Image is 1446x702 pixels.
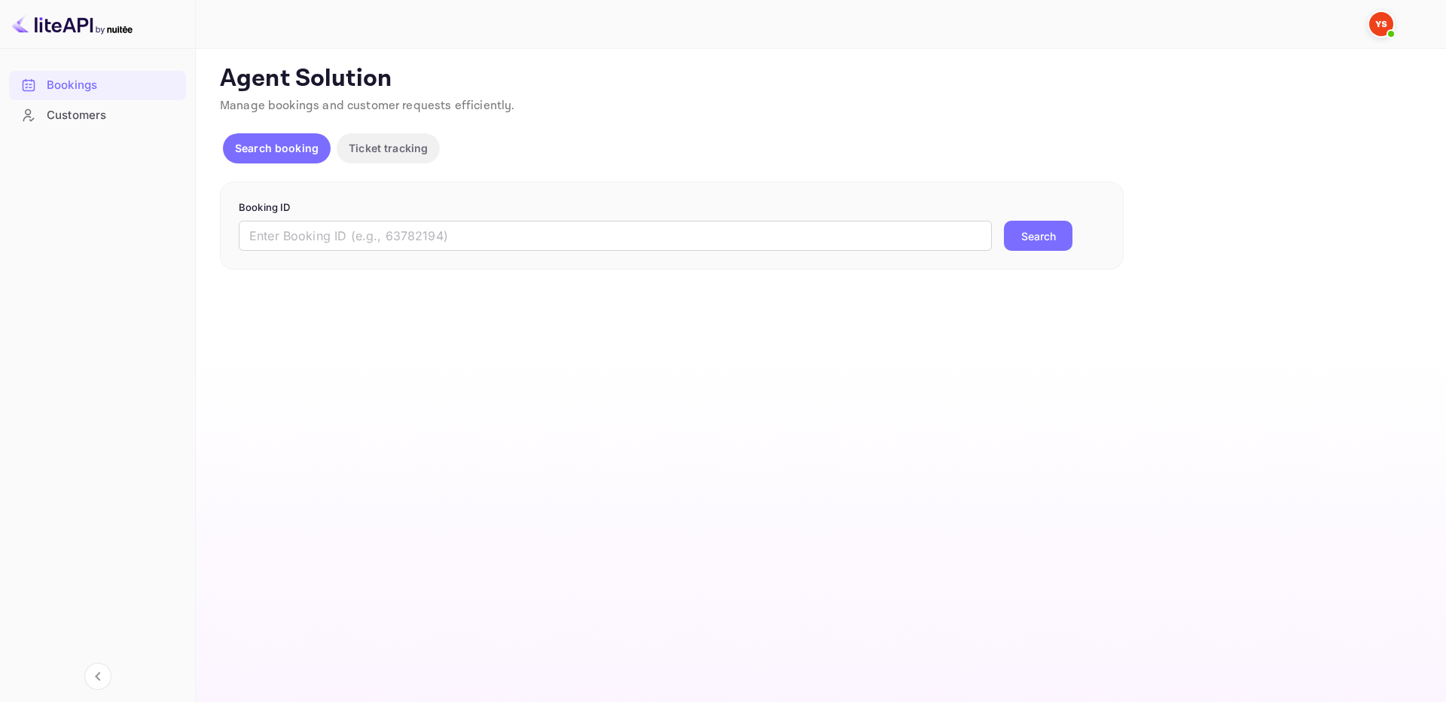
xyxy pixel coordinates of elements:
a: Bookings [9,71,186,99]
img: Yandex Support [1369,12,1393,36]
a: Customers [9,101,186,129]
button: Collapse navigation [84,663,111,690]
div: Bookings [47,77,178,94]
p: Agent Solution [220,64,1419,94]
p: Ticket tracking [349,140,428,156]
span: Manage bookings and customer requests efficiently. [220,98,515,114]
p: Search booking [235,140,319,156]
button: Search [1004,221,1072,251]
p: Booking ID [239,200,1105,215]
img: LiteAPI logo [12,12,133,36]
div: Customers [47,107,178,124]
div: Bookings [9,71,186,100]
input: Enter Booking ID (e.g., 63782194) [239,221,992,251]
div: Customers [9,101,186,130]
